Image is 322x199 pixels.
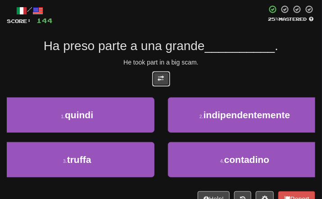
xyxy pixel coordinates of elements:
[65,110,93,120] span: quindi
[205,39,275,53] span: __________
[152,71,170,87] button: Toggle translation (alt+t)
[224,154,269,165] span: contadino
[36,17,53,24] span: 144
[220,158,224,164] small: 4 .
[204,110,290,120] span: indipendentemente
[7,18,31,24] span: Score:
[44,39,205,53] span: Ha preso parte a una grande
[61,114,65,119] small: 1 .
[67,154,91,165] span: truffa
[7,5,53,16] div: /
[200,114,204,119] small: 2 .
[267,16,315,22] div: Mastered
[63,158,67,164] small: 3 .
[268,16,279,22] span: 25 %
[7,58,315,67] div: He took part in a big scam.
[275,39,278,53] span: .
